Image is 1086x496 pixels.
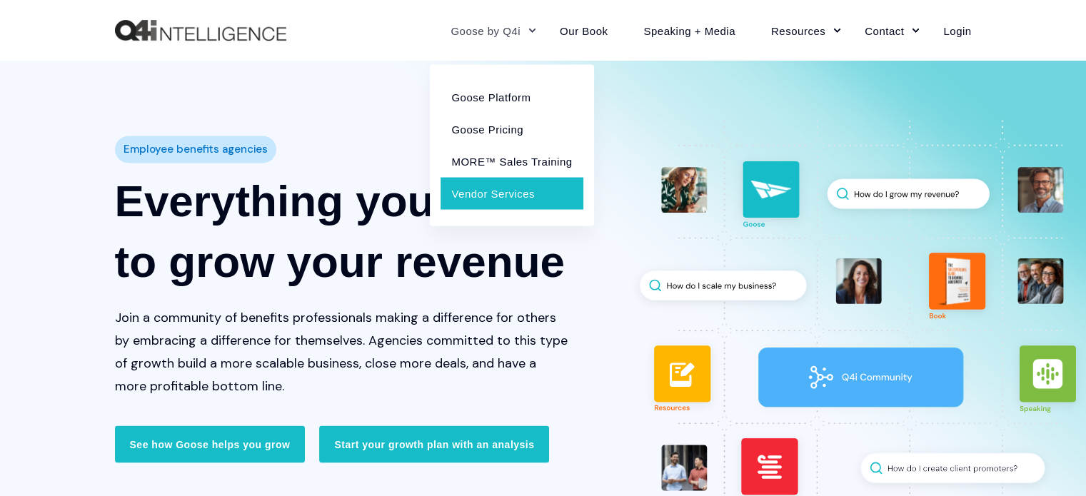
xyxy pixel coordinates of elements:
a: Vendor Services [441,177,583,209]
a: Start your growth plan with an analysis [319,426,549,463]
img: Q4intelligence, LLC logo [115,20,286,41]
a: Back to Home [115,20,286,41]
a: Goose Pricing [441,113,583,145]
a: MORE™ Sales Training [441,145,583,177]
p: Join a community of benefits professionals making a difference for others by embracing a differen... [115,306,569,398]
a: Goose Platform [441,81,583,113]
h1: Everything you need to grow your revenue [115,171,569,292]
span: Employee benefits agencies [124,139,268,160]
a: See how Goose helps you grow [115,426,306,463]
